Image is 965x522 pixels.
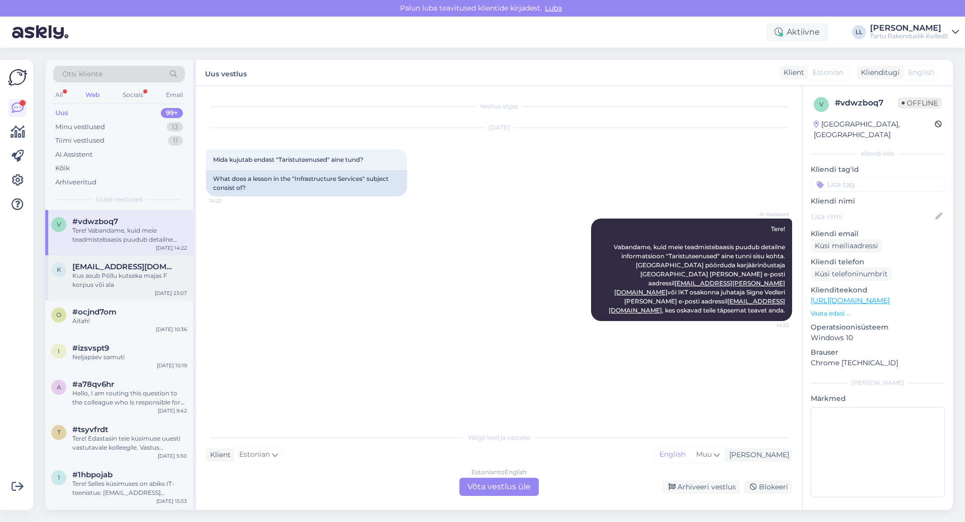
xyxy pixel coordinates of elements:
div: Klienditugi [857,67,900,78]
div: Web [83,88,102,101]
div: Küsi meiliaadressi [811,239,882,253]
div: Tere! Vabandame, kuid meie teadmistebaasis puudub detailne informatsioon "Taristuteenused" aine t... [72,226,187,244]
div: [GEOGRAPHIC_DATA], [GEOGRAPHIC_DATA] [814,119,935,140]
div: Kus asub Põllu kutseka majas F korpus või ala [72,271,187,289]
input: Lisa tag [811,177,945,192]
div: 99+ [161,108,183,118]
div: Email [164,88,185,101]
span: Uued vestlused [96,195,143,204]
span: a [57,383,61,391]
div: Uus [55,108,68,118]
span: Estonian [813,67,843,78]
div: Klient [206,450,231,460]
div: LL [852,25,866,39]
p: Kliendi telefon [811,257,945,267]
div: [DATE] [206,123,792,132]
p: Kliendi tag'id [811,164,945,175]
a: [PERSON_NAME]Tartu Rakenduslik Kolledž [870,24,959,40]
span: #ocjnd7om [72,307,117,317]
span: 14:22 [209,197,247,204]
span: v [57,221,61,228]
span: Mida kujutab endast "Taristuteenused" aine tund? [213,156,363,163]
p: Märkmed [811,393,945,404]
div: Aktiivne [766,23,828,41]
p: Windows 10 [811,333,945,343]
div: Minu vestlused [55,122,105,132]
div: [DATE] 5:50 [158,452,187,460]
div: [DATE] 9:42 [158,407,187,414]
span: o [56,311,61,319]
span: English [908,67,934,78]
span: karola.paalberg2@gmail.com [72,262,177,271]
div: Klient [780,67,804,78]
span: 14:22 [751,322,789,329]
p: Kliendi nimi [811,196,945,206]
div: [PERSON_NAME] [811,378,945,387]
div: Aitah! [72,317,187,326]
span: #a78qv6hr [72,380,114,389]
p: Operatsioonisüsteem [811,322,945,333]
div: [DATE] 15:53 [156,497,187,505]
span: #vdwzboq7 [72,217,118,226]
div: Tere! Selles küsimuses on abiks IT-teenistus: [EMAIL_ADDRESS][DOMAIN_NAME] [72,479,187,497]
div: Valige keel ja vastake [206,433,792,442]
div: Tartu Rakenduslik Kolledž [870,32,948,40]
div: 13 [167,122,183,132]
span: t [57,429,61,436]
p: Chrome [TECHNICAL_ID] [811,358,945,368]
div: [PERSON_NAME] [725,450,789,460]
div: Neljapäev samuti [72,353,187,362]
div: English [654,447,691,462]
div: What does a lesson in the "Infrastructure Services" subject consist of? [206,170,407,196]
span: Otsi kliente [62,69,103,79]
div: Vestlus algas [206,102,792,111]
div: All [53,88,65,101]
div: Arhiveeritud [55,177,96,187]
p: Brauser [811,347,945,358]
div: [DATE] 23:07 [155,289,187,297]
div: Küsi telefoninumbrit [811,267,892,281]
div: Tere! Edastasin teie küsimuse uuesti vastutavale kolleegile. Vastus salvestatakse siia, et saaksi... [72,434,187,452]
div: AI Assistent [55,150,92,160]
span: v [819,100,823,108]
span: #tsyvfrdt [72,425,108,434]
div: [DATE] 10:36 [156,326,187,333]
span: Muu [696,450,712,459]
img: Askly Logo [8,68,27,87]
span: Estonian [239,449,270,460]
div: [DATE] 10:19 [157,362,187,369]
p: Vaata edasi ... [811,309,945,318]
div: [DATE] 14:22 [156,244,187,252]
div: Hello, I am routing this question to the colleague who is responsible for this topic. The reply m... [72,389,187,407]
p: Kliendi email [811,229,945,239]
div: Kliendi info [811,149,945,158]
span: i [58,347,60,355]
span: AI Assistent [751,211,789,218]
p: Klienditeekond [811,285,945,295]
div: Estonian to English [471,468,527,477]
div: [PERSON_NAME] [870,24,948,32]
div: Blokeeri [744,480,792,494]
span: #izsvspt9 [72,344,109,353]
div: 11 [168,136,183,146]
span: 1 [58,474,60,481]
input: Lisa nimi [811,211,933,222]
span: Offline [898,97,942,109]
span: k [57,266,61,273]
div: Kõik [55,163,70,173]
a: [EMAIL_ADDRESS][PERSON_NAME][DOMAIN_NAME] [614,279,785,296]
div: Võta vestlus üle [459,478,539,496]
label: Uus vestlus [205,66,247,79]
div: Arhiveeri vestlus [662,480,740,494]
span: Luba [542,4,565,13]
div: # vdwzboq7 [835,97,898,109]
a: [URL][DOMAIN_NAME] [811,296,890,305]
span: #1hbpojab [72,470,113,479]
div: Tiimi vestlused [55,136,105,146]
div: Socials [121,88,145,101]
